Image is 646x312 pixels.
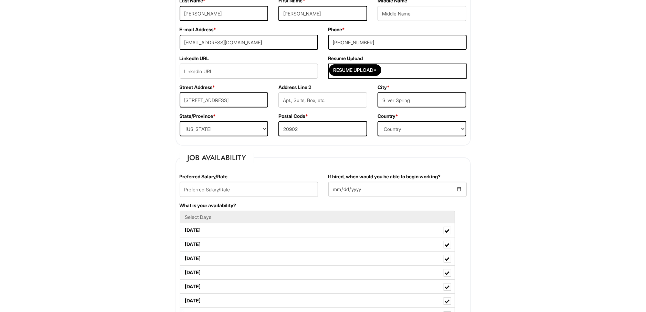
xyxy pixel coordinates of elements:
label: If hired, when would you be able to begin working? [328,173,441,180]
label: Preferred Salary/Rate [180,173,228,180]
label: [DATE] [180,280,455,293]
label: [DATE] [180,294,455,308]
label: Phone [328,26,345,33]
input: LinkedIn URL [180,64,318,79]
label: Postal Code [278,113,308,120]
label: LinkedIn URL [180,55,209,62]
label: [DATE] [180,252,455,265]
input: Preferred Salary/Rate [180,182,318,197]
label: E-mail Address [180,26,216,33]
label: Resume Upload [328,55,363,62]
label: [DATE] [180,266,455,279]
input: Postal Code [278,121,367,136]
select: State/Province [180,121,268,136]
h5: Select Days [185,214,449,220]
label: Street Address [180,84,215,91]
input: First Name [278,6,367,21]
label: State/Province [180,113,216,120]
input: Last Name [180,6,268,21]
input: City [378,92,466,108]
label: Country [378,113,398,120]
label: [DATE] [180,237,455,251]
input: Phone [328,35,467,50]
input: Middle Name [378,6,466,21]
input: E-mail Address [180,35,318,50]
label: City [378,84,390,91]
label: Address Line 2 [278,84,311,91]
legend: Job Availability [180,153,254,163]
select: Country [378,121,466,136]
input: Apt., Suite, Box, etc. [278,92,367,108]
label: [DATE] [180,223,455,237]
input: Street Address [180,92,268,108]
label: What is your availability? [180,202,236,209]
button: Resume Upload*Resume Upload* [329,64,381,76]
